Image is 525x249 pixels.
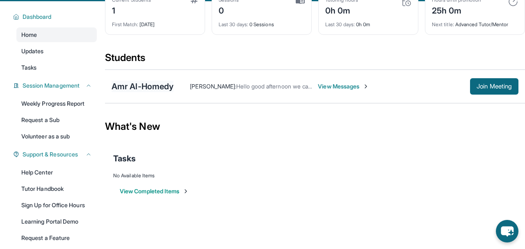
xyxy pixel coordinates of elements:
button: Join Meeting [470,78,518,95]
a: Home [16,27,97,42]
a: Tasks [16,60,97,75]
span: First Match : [112,21,138,27]
span: Support & Resources [23,150,78,158]
a: Sign Up for Office Hours [16,198,97,213]
span: [PERSON_NAME] : [190,83,236,90]
div: Amr Al-Homedy [112,81,173,92]
a: Request a Sub [16,113,97,127]
a: Request a Feature [16,231,97,245]
a: Help Center [16,165,97,180]
div: Advanced Tutor/Mentor [432,16,518,28]
div: What's New [105,109,525,145]
span: Hello good afternoon we can start [DATE] that would be wonderful [236,83,408,90]
a: Volunteer as a sub [16,129,97,144]
button: Session Management [19,81,92,90]
div: No Available Items [113,172,517,179]
span: Last 30 days : [219,21,248,27]
span: Last 30 days : [325,21,355,27]
div: 0 [219,3,239,16]
div: 25h 0m [432,3,481,16]
span: Updates [21,47,44,55]
span: Join Meeting [477,84,512,89]
div: 0h 0m [325,3,358,16]
div: 0 Sessions [219,16,305,28]
a: Updates [16,44,97,59]
div: 1 [112,3,151,16]
span: Next title : [432,21,454,27]
button: Dashboard [19,13,92,21]
div: 0h 0m [325,16,411,28]
div: Students [105,51,525,69]
span: Session Management [23,81,80,90]
div: [DATE] [112,16,198,28]
span: View Messages [318,82,369,91]
img: Chevron-Right [363,83,369,90]
a: Weekly Progress Report [16,96,97,111]
span: Dashboard [23,13,52,21]
button: chat-button [496,220,518,242]
a: Tutor Handbook [16,181,97,196]
span: Tasks [113,153,136,164]
a: Learning Portal Demo [16,214,97,229]
span: Tasks [21,63,37,72]
button: Support & Resources [19,150,92,158]
span: Home [21,31,37,39]
button: View Completed Items [120,187,189,195]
